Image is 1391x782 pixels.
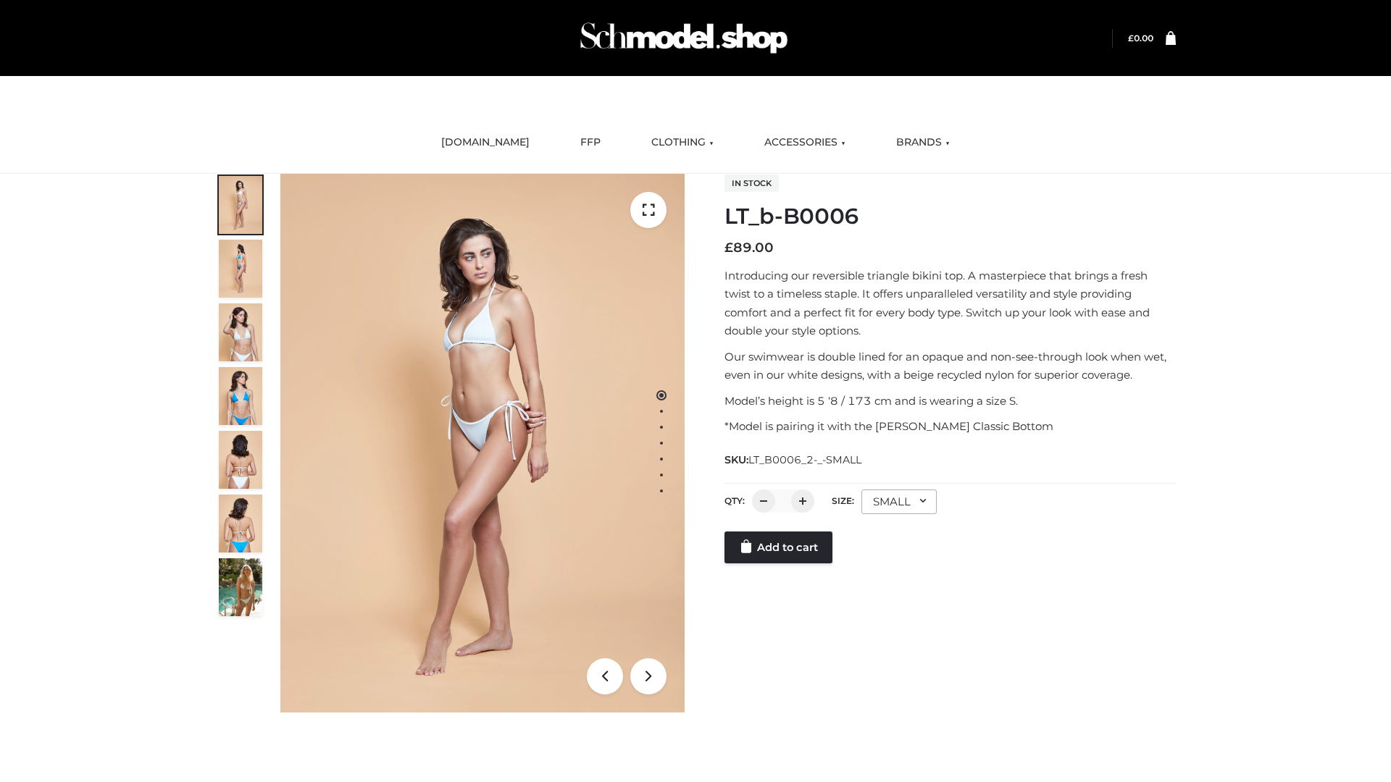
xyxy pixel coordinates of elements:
p: *Model is pairing it with the [PERSON_NAME] Classic Bottom [724,417,1176,436]
a: CLOTHING [640,127,724,159]
h1: LT_b-B0006 [724,203,1176,230]
label: QTY: [724,495,745,506]
bdi: 89.00 [724,240,774,256]
span: SKU: [724,451,863,468]
span: £ [724,240,733,256]
a: [DOMAIN_NAME] [430,127,540,159]
p: Introducing our reversible triangle bikini top. A masterpiece that brings a fresh twist to a time... [724,266,1176,340]
span: £ [1128,33,1134,43]
img: ArielClassicBikiniTop_CloudNine_AzureSky_OW114ECO_7-scaled.jpg [219,431,262,489]
img: ArielClassicBikiniTop_CloudNine_AzureSky_OW114ECO_3-scaled.jpg [219,303,262,361]
img: Arieltop_CloudNine_AzureSky2.jpg [219,558,262,616]
span: LT_B0006_2-_-SMALL [748,453,861,466]
img: ArielClassicBikiniTop_CloudNine_AzureSky_OW114ECO_1-scaled.jpg [219,176,262,234]
a: £0.00 [1128,33,1153,43]
label: Size: [832,495,854,506]
bdi: 0.00 [1128,33,1153,43]
img: ArielClassicBikiniTop_CloudNine_AzureSky_OW114ECO_1 [280,174,685,712]
img: ArielClassicBikiniTop_CloudNine_AzureSky_OW114ECO_4-scaled.jpg [219,367,262,425]
p: Model’s height is 5 ‘8 / 173 cm and is wearing a size S. [724,392,1176,411]
a: BRANDS [885,127,961,159]
span: In stock [724,175,779,192]
a: FFP [569,127,611,159]
img: ArielClassicBikiniTop_CloudNine_AzureSky_OW114ECO_8-scaled.jpg [219,495,262,552]
a: Add to cart [724,531,832,563]
p: Our swimwear is double lined for an opaque and non-see-through look when wet, even in our white d... [724,348,1176,384]
div: SMALL [861,489,937,514]
a: ACCESSORIES [753,127,856,159]
img: Schmodel Admin 964 [575,9,793,67]
img: ArielClassicBikiniTop_CloudNine_AzureSky_OW114ECO_2-scaled.jpg [219,240,262,298]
